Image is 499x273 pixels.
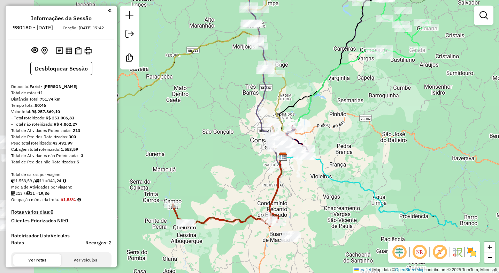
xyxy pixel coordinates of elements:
strong: 300 [69,134,76,139]
strong: 11 [38,90,43,95]
h4: Roteirizador.ListaVeiculos [11,233,112,239]
div: Total de Pedidos não Roteirizados: [11,159,112,165]
div: Distância Total: [11,96,112,102]
div: - Total roteirizado: [11,115,112,121]
div: Média de Atividades por viagem: [11,184,112,190]
a: Nova sessão e pesquisa [123,8,137,24]
button: Ver veículos [61,254,109,266]
i: Total de Atividades [11,191,15,195]
strong: R$ 257.869,10 [31,109,60,114]
a: Zoom in [484,242,495,252]
a: Clique aqui para minimizar o painel [108,6,112,14]
a: Zoom out [484,252,495,263]
i: Cubagem total roteirizado [11,179,15,183]
img: Fluxo de ruas [452,246,463,258]
div: Peso total roteirizado: [11,140,112,146]
i: Total de rotas [25,191,30,195]
div: Atividade não roteirizada - FERNANDO REZENDE [275,141,293,148]
strong: R$ 4.862,27 [54,121,77,127]
em: Média calculada utilizando a maior ocupação (%Peso ou %Cubagem) de cada rota da sessão. Rotas cro... [77,198,81,202]
span: Exibir rótulo [431,244,448,260]
div: Tempo total: [11,102,112,109]
strong: Farid - [PERSON_NAME] [30,84,77,89]
div: Atividade não roteirizada - MARCO ANTONIO MELO [275,140,293,147]
button: Ver rotas [13,254,61,266]
a: Exibir filtros [477,8,491,22]
strong: 0 [51,209,53,215]
strong: 3 [81,153,83,158]
strong: 751,74 km [40,96,61,102]
div: - Total não roteirizado: [11,121,112,127]
h4: Rotas vários dias: [11,209,112,215]
div: 213 / 11 = [11,190,112,197]
strong: 43.491,99 [53,140,72,146]
a: OpenStreetMap [395,267,425,272]
div: Total de rotas: [11,90,112,96]
strong: R$ 253.006,83 [46,115,74,120]
button: Imprimir Rotas [83,46,93,56]
img: Exibir/Ocultar setores [466,246,477,258]
button: Visualizar relatório de Roteirização [64,46,74,55]
strong: 61,58% [61,197,76,202]
strong: 80:46 [35,103,46,108]
strong: 141,24 [48,178,61,183]
span: Ocultar deslocamento [391,244,408,260]
span: Ocupação média da frota: [11,197,59,202]
span: − [488,253,492,262]
span: + [488,243,492,251]
strong: 213 [73,128,80,133]
img: Farid - Conselheiro Lafaiete [278,152,287,161]
button: Visualizar Romaneio [74,46,83,56]
h4: Clientes Priorizados NR: [11,218,112,224]
div: Total de Atividades Roteirizadas: [11,127,112,134]
div: 1.553,59 / 11 = [11,178,112,184]
strong: 19,36 [38,191,49,196]
strong: 0 [65,217,68,224]
div: Total de Pedidos Roteirizados: [11,134,112,140]
span: | [372,267,373,272]
h4: Informações da Sessão [31,15,92,22]
button: Centralizar mapa no depósito ou ponto de apoio [40,45,49,56]
div: Atividade não roteirizada - BAR DA FONTE [271,136,288,143]
div: Total de caixas por viagem: [11,171,112,178]
strong: 5 [77,159,79,164]
button: Exibir sessão original [30,45,40,56]
i: Total de rotas [35,179,39,183]
div: Valor total: [11,109,112,115]
h6: 980180 - [DATE] [13,24,53,31]
button: Desbloquear Sessão [30,62,92,75]
div: Cubagem total roteirizado: [11,146,112,153]
div: Depósito: [11,83,112,90]
a: Leaflet [354,267,371,272]
strong: 1.553,59 [61,147,78,152]
a: Criar modelo [123,51,137,67]
a: Rotas [11,240,24,246]
i: Meta Caixas/viagem: 1,00 Diferença: 140,24 [63,179,66,183]
div: Atividade não roteirizada - FERNANDO REZENDE [275,141,292,148]
button: Logs desbloquear sessão [55,45,64,56]
div: Map data © contributors,© 2025 TomTom, Microsoft [353,267,499,273]
h4: Recargas: 2 [85,240,112,246]
span: Ocultar NR [411,244,428,260]
a: Exportar sessão [123,27,137,43]
div: Criação: [DATE] 17:42 [60,25,107,31]
div: Total de Atividades não Roteirizadas: [11,153,112,159]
